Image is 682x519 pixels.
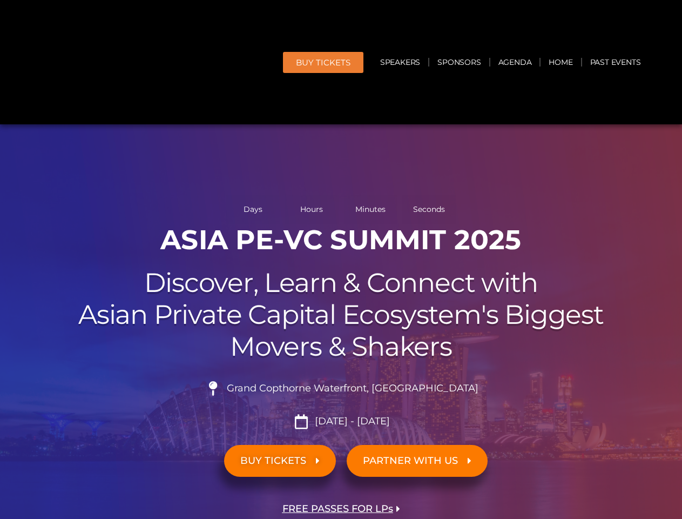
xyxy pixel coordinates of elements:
a: Agenda [490,50,540,75]
span: PARTNER WITH US [363,456,458,466]
span: Minutes [344,205,397,213]
span: [DATE] - [DATE] [312,416,390,428]
a: Speakers [372,50,428,75]
a: BUY Tickets [283,52,363,73]
a: PARTNER WITH US [347,445,488,477]
span: Hours [285,205,339,213]
span: BUY TICKETS [240,456,306,466]
span: FREE PASSES FOR LPs [282,504,393,514]
a: BUY TICKETS [224,445,336,477]
a: Sponsors [429,50,489,75]
span: Grand Copthorne Waterfront, [GEOGRAPHIC_DATA]​ [224,383,478,395]
h2: Discover, Learn & Connect with Asian Private Capital Ecosystem's Biggest Movers & Shakers [39,267,644,362]
a: Past Events [582,50,649,75]
span: BUY Tickets [296,58,350,66]
a: Home [541,50,580,75]
span: Days [226,205,280,213]
span: Seconds [402,205,456,213]
h1: ASIA PE-VC Summit 2025 [39,224,644,256]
